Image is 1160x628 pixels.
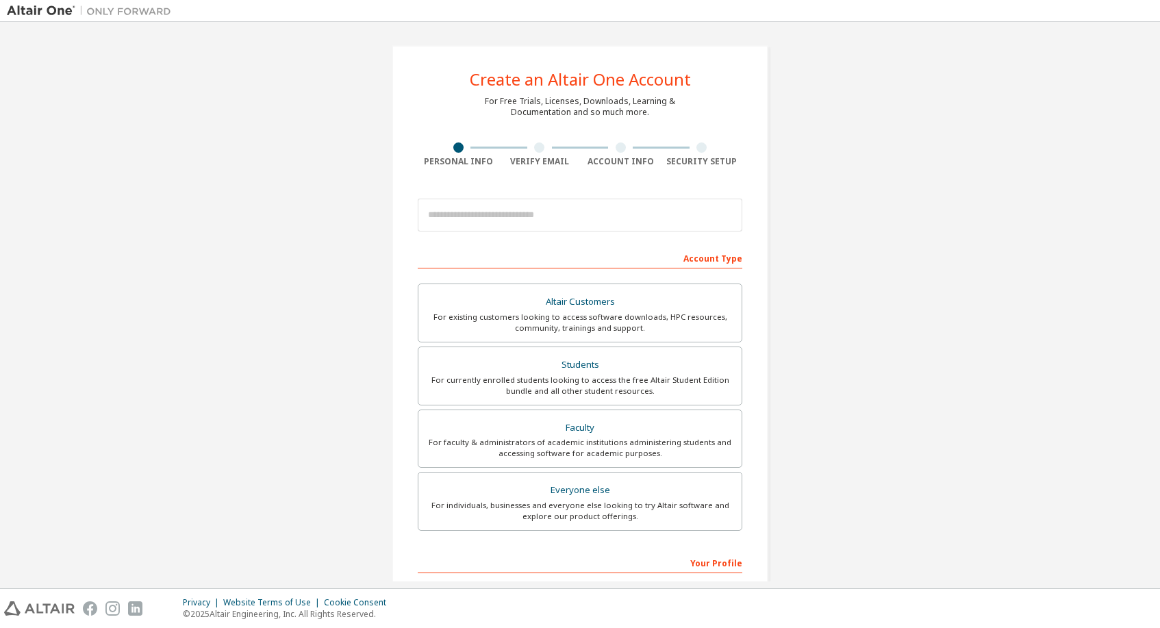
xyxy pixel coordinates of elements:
img: altair_logo.svg [4,601,75,616]
img: instagram.svg [105,601,120,616]
div: Your Profile [418,551,742,573]
div: Everyone else [427,481,733,500]
div: For currently enrolled students looking to access the free Altair Student Edition bundle and all ... [427,375,733,397]
div: For individuals, businesses and everyone else looking to try Altair software and explore our prod... [427,500,733,522]
div: Faculty [427,418,733,438]
div: Website Terms of Use [223,597,324,608]
div: Cookie Consent [324,597,394,608]
div: Altair Customers [427,292,733,312]
div: Verify Email [499,156,581,167]
div: Personal Info [418,156,499,167]
p: © 2025 Altair Engineering, Inc. All Rights Reserved. [183,608,394,620]
div: For existing customers looking to access software downloads, HPC resources, community, trainings ... [427,312,733,334]
div: Security Setup [661,156,743,167]
div: Account Type [418,247,742,268]
img: linkedin.svg [128,601,142,616]
div: Account Info [580,156,661,167]
img: Altair One [7,4,178,18]
div: Students [427,355,733,375]
div: Create an Altair One Account [470,71,691,88]
div: Privacy [183,597,223,608]
div: For faculty & administrators of academic institutions administering students and accessing softwa... [427,437,733,459]
label: First Name [418,580,576,591]
label: Last Name [584,580,742,591]
img: facebook.svg [83,601,97,616]
div: For Free Trials, Licenses, Downloads, Learning & Documentation and so much more. [485,96,675,118]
